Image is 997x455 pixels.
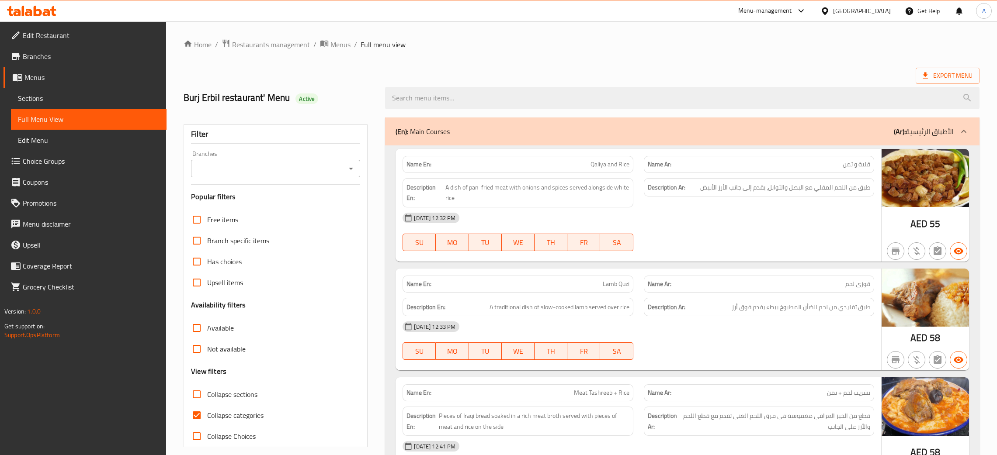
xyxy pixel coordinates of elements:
[406,345,432,358] span: SU
[232,39,310,50] span: Restaurants management
[191,366,226,376] h3: View filters
[184,91,375,104] h2: Burj Erbil restaurant' Menu
[535,342,567,360] button: TH
[950,242,967,260] button: Available
[567,234,600,251] button: FR
[410,214,459,222] span: [DATE] 12:32 PM
[4,329,60,341] a: Support.OpsPlatform
[3,234,167,255] a: Upsell
[410,323,459,331] span: [DATE] 12:33 PM
[910,215,928,232] span: AED
[215,39,218,50] li: /
[207,256,242,267] span: Has choices
[535,234,567,251] button: TH
[923,70,973,81] span: Export Menu
[916,68,980,84] span: Export Menu
[502,342,535,360] button: WE
[207,214,238,225] span: Free items
[648,410,679,432] strong: Description Ar:
[207,389,257,400] span: Collapse sections
[3,67,167,88] a: Menus
[18,135,160,145] span: Edit Menu
[910,329,928,346] span: AED
[439,236,465,249] span: MO
[330,39,351,50] span: Menus
[3,172,167,193] a: Coupons
[472,236,498,249] span: TU
[591,160,629,169] span: Qaliya and Rice
[445,182,629,203] span: A dish of pan-fried meat with onions and spices served alongside white rice
[887,242,904,260] button: Not branch specific item
[648,388,671,397] strong: Name Ar:
[732,302,870,313] span: طبق تقليدي من لحم الضأن المطبوخ ببطء يقدم فوق أرز
[403,342,436,360] button: SU
[4,321,45,332] span: Get support on:
[385,117,980,145] div: (En): Main Courses(Ar):الأطباق الرئيسية
[738,6,792,16] div: Menu-management
[894,126,953,137] p: الأطباق الرئيسية
[843,160,870,169] span: قلية و تمن
[930,215,940,232] span: 55
[472,345,498,358] span: TU
[320,39,351,50] a: Menus
[406,236,432,249] span: SU
[410,442,459,451] span: [DATE] 12:41 PM
[23,282,160,292] span: Grocery Checklist
[11,130,167,151] a: Edit Menu
[603,279,629,289] span: Lamb Quzi
[439,410,629,432] span: Pieces of Iraqi bread soaked in a rich meat broth served with pieces of meat and rice on the side
[406,160,431,169] strong: Name En:
[908,242,925,260] button: Purchased item
[604,345,629,358] span: SA
[3,276,167,297] a: Grocery Checklist
[648,302,685,313] strong: Description Ar:
[436,342,469,360] button: MO
[295,93,318,104] div: Active
[24,72,160,83] span: Menus
[23,51,160,62] span: Branches
[571,345,597,358] span: FR
[827,388,870,397] span: تشريب لحم + تمن
[406,182,443,203] strong: Description En:
[207,410,264,421] span: Collapse categories
[406,410,437,432] strong: Description En:
[882,377,969,435] img: 4d7bbeee-cc9a-48d4-b14e-65d0274ece25.jpg
[833,6,891,16] div: [GEOGRAPHIC_DATA]
[295,95,318,103] span: Active
[184,39,212,50] a: Home
[648,182,685,193] strong: Description Ar:
[469,234,502,251] button: TU
[490,302,629,313] span: A traditional dish of slow-cooked lamb served over rice
[505,236,531,249] span: WE
[207,344,246,354] span: Not available
[929,242,946,260] button: Not has choices
[680,410,870,432] span: قطع من الخبز العراقي مغموسة في مرق اللحم الغني تقدم مع قطع اللحم والأرز على الجانب
[648,279,671,289] strong: Name Ar:
[207,235,269,246] span: Branch specific items
[3,193,167,214] a: Promotions
[538,236,564,249] span: TH
[23,261,160,271] span: Coverage Report
[11,88,167,109] a: Sections
[538,345,564,358] span: TH
[191,192,360,202] h3: Popular filters
[23,30,160,41] span: Edit Restaurant
[4,306,26,317] span: Version:
[345,162,357,175] button: Open
[361,39,406,50] span: Full menu view
[207,323,234,333] span: Available
[894,125,906,138] b: (Ar):
[406,302,445,313] strong: Description En:
[207,431,256,441] span: Collapse Choices
[3,151,167,172] a: Choice Groups
[23,219,160,229] span: Menu disclaimer
[23,156,160,166] span: Choice Groups
[3,25,167,46] a: Edit Restaurant
[700,182,870,193] span: طبق من اللحم المقلي مع البصل والتوابل، يقدم إلى جانب الأرز الأبيض
[950,351,967,369] button: Available
[406,388,431,397] strong: Name En:
[887,351,904,369] button: Not branch specific item
[604,236,629,249] span: SA
[439,345,465,358] span: MO
[3,255,167,276] a: Coverage Report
